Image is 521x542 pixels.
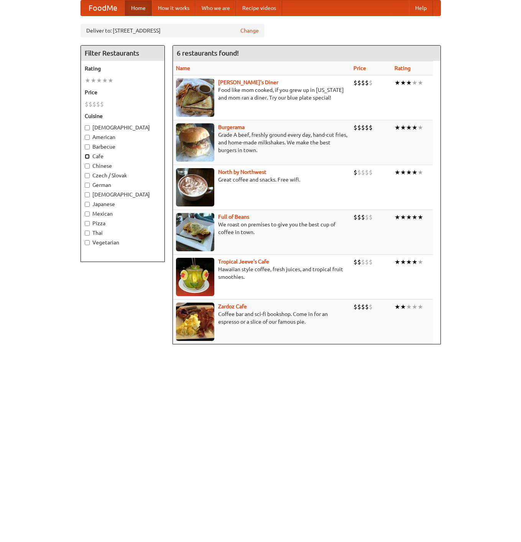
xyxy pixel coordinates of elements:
[406,79,412,87] li: ★
[176,221,347,236] p: We roast on premises to give you the best cup of coffee in town.
[85,173,90,178] input: Czech / Slovak
[85,192,90,197] input: [DEMOGRAPHIC_DATA]
[81,0,125,16] a: FoodMe
[394,258,400,266] li: ★
[400,79,406,87] li: ★
[357,123,361,132] li: $
[196,0,236,16] a: Who we are
[85,239,161,246] label: Vegetarian
[412,303,417,311] li: ★
[85,202,90,207] input: Japanese
[177,49,239,57] ng-pluralize: 6 restaurants found!
[365,213,369,221] li: $
[394,123,400,132] li: ★
[369,303,373,311] li: $
[353,258,357,266] li: $
[369,168,373,177] li: $
[406,168,412,177] li: ★
[417,79,423,87] li: ★
[406,258,412,266] li: ★
[85,65,161,72] h5: Rating
[85,162,161,170] label: Chinese
[176,65,190,71] a: Name
[218,214,249,220] a: Full of Beans
[365,168,369,177] li: $
[176,303,214,341] img: zardoz.jpg
[357,258,361,266] li: $
[361,79,365,87] li: $
[369,258,373,266] li: $
[400,258,406,266] li: ★
[96,100,100,108] li: $
[357,213,361,221] li: $
[218,124,245,130] a: Burgerama
[218,259,269,265] a: Tropical Jeeve's Cafe
[85,183,90,188] input: German
[176,258,214,296] img: jeeves.jpg
[400,303,406,311] li: ★
[417,168,423,177] li: ★
[218,169,266,175] a: North by Northwest
[369,79,373,87] li: $
[85,124,161,131] label: [DEMOGRAPHIC_DATA]
[406,213,412,221] li: ★
[236,0,282,16] a: Recipe videos
[85,221,90,226] input: Pizza
[400,168,406,177] li: ★
[394,213,400,221] li: ★
[400,213,406,221] li: ★
[394,65,411,71] a: Rating
[85,240,90,245] input: Vegetarian
[85,200,161,208] label: Japanese
[240,27,259,34] a: Change
[176,310,347,326] p: Coffee bar and sci-fi bookshop. Come in for an espresso or a slice of our famous pie.
[417,213,423,221] li: ★
[85,133,161,141] label: American
[85,181,161,189] label: German
[176,265,347,281] p: Hawaiian style coffee, fresh juices, and tropical fruit smoothies.
[357,79,361,87] li: $
[85,229,161,237] label: Thai
[125,0,152,16] a: Home
[89,100,92,108] li: $
[353,79,357,87] li: $
[412,258,417,266] li: ★
[92,100,96,108] li: $
[218,303,247,309] b: Zardoz Cafe
[85,88,161,96] h5: Price
[406,303,412,311] li: ★
[353,65,366,71] a: Price
[85,76,90,85] li: ★
[412,79,417,87] li: ★
[417,303,423,311] li: ★
[369,213,373,221] li: $
[394,79,400,87] li: ★
[85,172,161,179] label: Czech / Slovak
[176,168,214,206] img: north.jpg
[176,213,214,251] img: beans.jpg
[85,219,161,227] label: Pizza
[176,123,214,162] img: burgerama.jpg
[406,123,412,132] li: ★
[85,154,90,159] input: Cafe
[361,123,365,132] li: $
[357,168,361,177] li: $
[361,168,365,177] li: $
[361,213,365,221] li: $
[96,76,102,85] li: ★
[152,0,196,16] a: How it works
[176,79,214,117] img: sallys.jpg
[357,303,361,311] li: $
[417,258,423,266] li: ★
[85,125,90,130] input: [DEMOGRAPHIC_DATA]
[353,303,357,311] li: $
[85,152,161,160] label: Cafe
[85,135,90,140] input: American
[85,164,90,169] input: Chinese
[412,213,417,221] li: ★
[85,210,161,218] label: Mexican
[394,303,400,311] li: ★
[85,191,161,198] label: [DEMOGRAPHIC_DATA]
[176,86,347,102] p: Food like mom cooked, if you grew up in [US_STATE] and mom ran a diner. Try our blue plate special!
